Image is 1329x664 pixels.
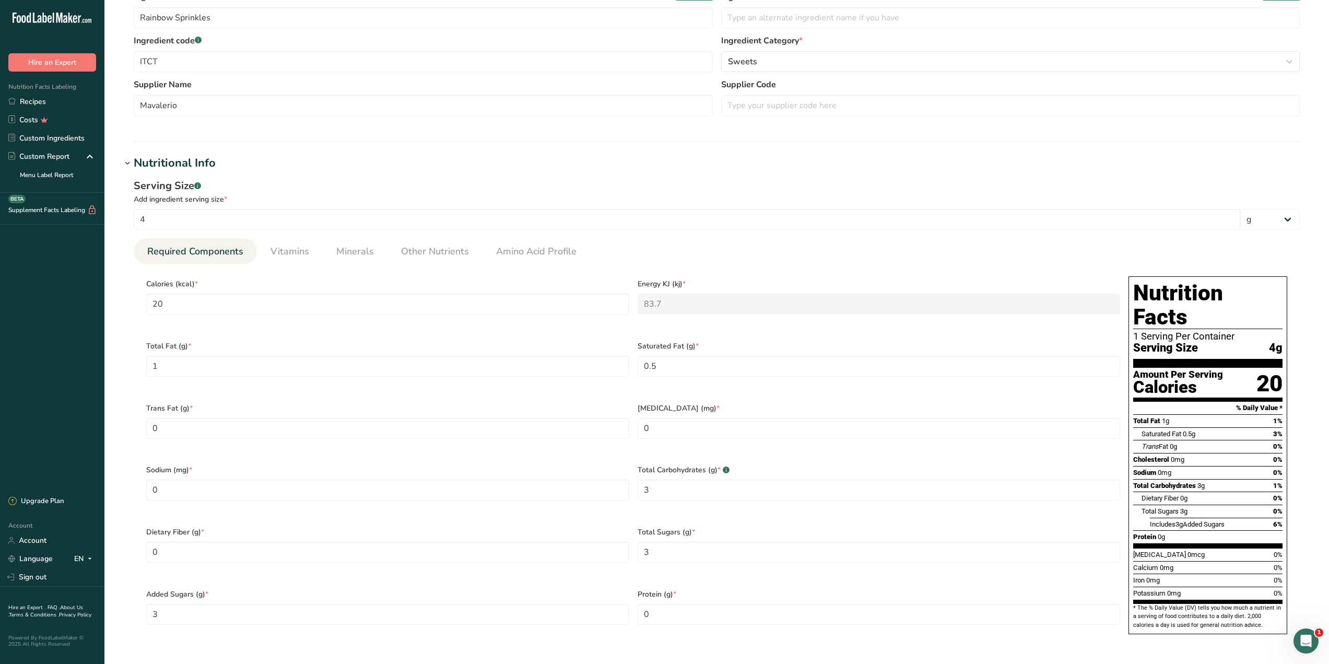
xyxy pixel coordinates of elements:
span: Cholesterol [1133,456,1169,463]
span: Energy KJ (kj) [638,278,1121,289]
h1: Nutrition Facts [1133,281,1283,329]
a: Hire an Expert . [8,604,45,611]
input: Type your supplier code here [721,95,1300,116]
div: Upgrade Plan [8,496,64,507]
span: 0g [1158,533,1165,541]
span: Serving Size [1133,342,1198,355]
span: Total Fat (g) [146,341,629,352]
span: Total Sugars [1142,507,1179,515]
span: Minerals [336,244,374,259]
span: 0% [1273,494,1283,502]
div: Custom Report [8,151,69,162]
span: Other Nutrients [401,244,469,259]
span: 0mg [1160,564,1173,572]
input: Type your ingredient code here [134,51,713,72]
span: 0mg [1146,576,1160,584]
iframe: Intercom live chat [1293,628,1319,654]
a: Privacy Policy [59,611,91,619]
span: 1 [1315,628,1323,637]
span: Vitamins [270,244,309,259]
button: Hire an Expert [8,53,96,72]
div: 20 [1256,370,1283,398]
span: Sodium (mg) [146,464,629,475]
div: BETA [8,195,26,203]
span: Calcium [1133,564,1158,572]
span: 0% [1274,564,1283,572]
span: Total Carbohydrates [1133,482,1196,490]
span: Amino Acid Profile [496,244,577,259]
span: 0% [1273,456,1283,463]
span: 0mg [1158,469,1171,476]
span: 0% [1274,576,1283,584]
input: Type your supplier name here [134,95,713,116]
span: Total Sugars (g) [638,527,1121,538]
span: 0% [1273,442,1283,450]
label: Ingredient Category [721,34,1300,47]
span: Total Carbohydrates (g) [638,464,1121,475]
input: Type your ingredient name here [134,7,713,28]
a: FAQ . [48,604,60,611]
span: 6% [1273,520,1283,528]
span: 1% [1273,482,1283,490]
span: [MEDICAL_DATA] [1133,551,1186,558]
span: 0% [1273,507,1283,515]
div: EN [74,553,96,565]
span: Sodium [1133,469,1156,476]
span: 4g [1269,342,1283,355]
input: Type your serving size here [134,209,1240,230]
span: 1g [1162,417,1169,425]
section: % Daily Value * [1133,402,1283,414]
div: 1 Serving Per Container [1133,331,1283,342]
span: Sweets [728,55,757,68]
span: Dietary Fiber [1142,494,1179,502]
div: Add ingredient serving size [134,194,1300,205]
div: Serving Size [134,178,1300,194]
span: Added Sugars (g) [146,589,629,600]
div: Calories [1133,380,1223,395]
div: Nutritional Info [134,155,216,172]
span: Saturated Fat [1142,430,1181,438]
span: 0% [1273,469,1283,476]
label: Supplier Name [134,78,713,91]
span: Potassium [1133,589,1166,597]
span: 3g [1180,507,1187,515]
span: 3g [1175,520,1183,528]
button: Sweets [721,51,1300,72]
div: Amount Per Serving [1133,370,1223,380]
span: 0mcg [1187,551,1205,558]
span: Dietary Fiber (g) [146,527,629,538]
span: 0% [1274,551,1283,558]
a: Terms & Conditions . [9,611,59,619]
span: Protein [1133,533,1156,541]
span: 0mg [1167,589,1181,597]
i: Trans [1142,442,1159,450]
span: 0mg [1171,456,1184,463]
span: Includes Added Sugars [1150,520,1225,528]
label: Ingredient code [134,34,713,47]
span: 0g [1170,442,1177,450]
span: 0.5g [1183,430,1195,438]
input: Type an alternate ingredient name if you have [721,7,1300,28]
span: 3% [1273,430,1283,438]
section: * The % Daily Value (DV) tells you how much a nutrient in a serving of food contributes to a dail... [1133,604,1283,630]
span: Protein (g) [638,589,1121,600]
a: Language [8,550,53,568]
span: 3g [1197,482,1205,490]
span: 0g [1180,494,1187,502]
span: Calories (kcal) [146,278,629,289]
span: [MEDICAL_DATA] (mg) [638,403,1121,414]
span: 1% [1273,417,1283,425]
div: Powered By FoodLabelMaker © 2025 All Rights Reserved [8,635,96,647]
span: Total Fat [1133,417,1160,425]
span: Fat [1142,442,1168,450]
span: 0% [1274,589,1283,597]
label: Supplier Code [721,78,1300,91]
a: About Us . [8,604,83,619]
span: Iron [1133,576,1145,584]
span: Saturated Fat (g) [638,341,1121,352]
span: Trans Fat (g) [146,403,629,414]
span: Required Components [147,244,243,259]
